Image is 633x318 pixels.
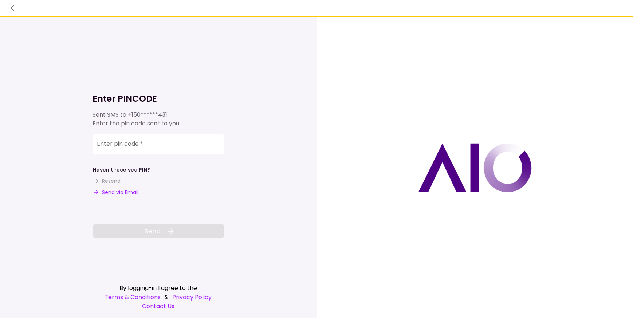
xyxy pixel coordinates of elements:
[93,293,224,302] div: &
[93,177,121,185] button: Resend
[418,143,532,192] img: AIO logo
[93,166,150,174] div: Haven't received PIN?
[93,302,224,311] a: Contact Us
[93,110,224,128] div: Sent SMS to Enter the pin code sent to you
[93,224,224,238] button: Send
[93,283,224,293] div: By logging-in I agree to the
[93,93,224,105] h1: Enter PINCODE
[105,293,161,302] a: Terms & Conditions
[144,226,161,236] span: Send
[93,189,139,196] button: Send via Email
[173,293,212,302] a: Privacy Policy
[7,2,20,14] button: back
